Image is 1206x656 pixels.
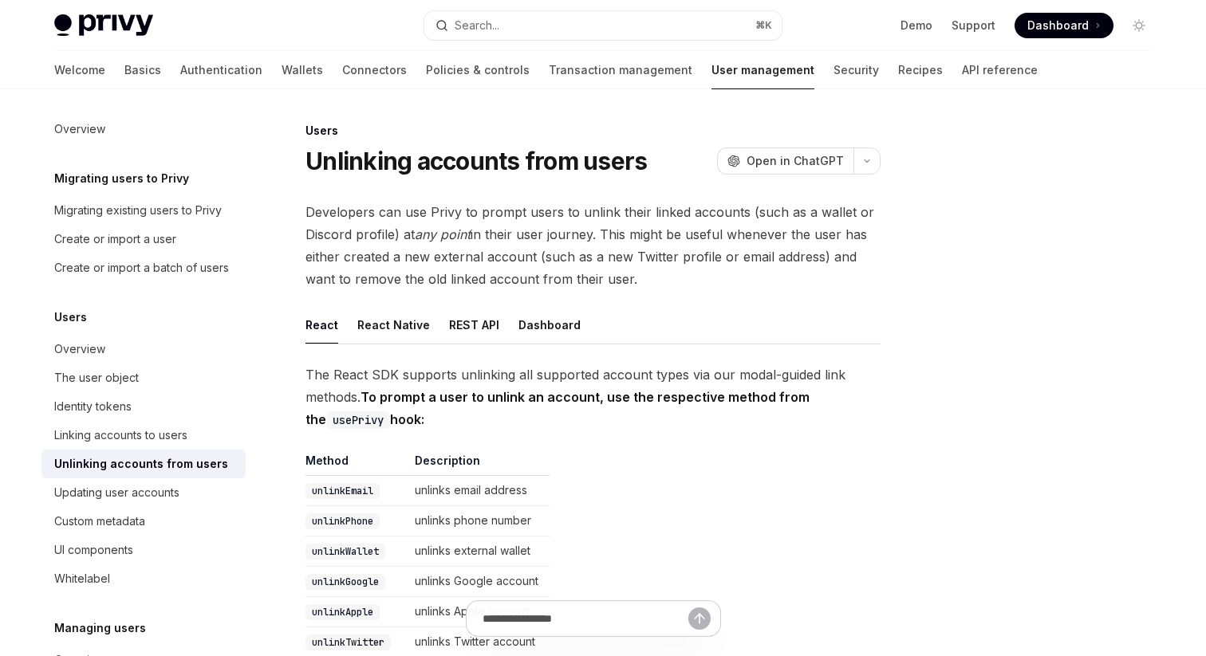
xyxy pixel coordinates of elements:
a: Authentication [180,51,262,89]
div: Updating user accounts [54,483,179,502]
img: light logo [54,14,153,37]
div: Unlinking accounts from users [54,454,228,473]
code: unlinkEmail [305,483,380,499]
a: Linking accounts to users [41,421,246,450]
a: Unlinking accounts from users [41,450,246,478]
div: Overview [54,340,105,359]
div: Custom metadata [54,512,145,531]
button: Search...⌘K [424,11,782,40]
div: UI components [54,540,133,560]
em: any point [415,226,471,242]
strong: To prompt a user to unlink an account, use the respective method from the hook: [305,389,810,427]
a: The user object [41,363,246,392]
span: ⌘ K [755,19,772,32]
div: The user object [54,368,139,387]
td: unlinks external wallet [408,536,550,567]
a: Basics [124,51,161,89]
a: Policies & controls [426,51,530,89]
code: unlinkGoogle [305,574,385,590]
a: Recipes [898,51,943,89]
a: Transaction management [549,51,692,89]
a: API reference [962,51,1038,89]
button: React [305,306,338,344]
a: Create or import a batch of users [41,253,246,282]
button: Dashboard [518,306,581,344]
div: Identity tokens [54,397,132,416]
span: Dashboard [1027,18,1089,33]
a: Custom metadata [41,507,246,536]
a: Overview [41,335,246,363]
h5: Users [54,308,87,327]
button: Toggle dark mode [1126,13,1152,38]
a: Welcome [54,51,105,89]
td: unlinks email address [408,476,550,506]
a: Create or import a user [41,225,246,253]
div: Overview [54,120,105,139]
th: Description [408,453,550,476]
a: Migrating existing users to Privy [41,196,246,225]
span: Developers can use Privy to prompt users to unlink their linked accounts (such as a wallet or Dis... [305,201,881,290]
a: Support [952,18,995,33]
button: REST API [449,306,499,344]
a: Updating user accounts [41,478,246,507]
a: Overview [41,115,246,143]
h5: Managing users [54,619,146,638]
div: Create or import a user [54,230,176,249]
a: UI components [41,536,246,564]
code: unlinkWallet [305,544,385,560]
div: Whitelabel [54,569,110,588]
h5: Migrating users to Privy [54,169,189,188]
h1: Unlinking accounts from users [305,147,647,175]
button: Send message [688,607,711,630]
td: unlinks phone number [408,506,550,536]
a: Demo [901,18,932,33]
button: Open in ChatGPT [717,147,853,175]
td: unlinks Google account [408,567,550,597]
code: usePrivy [326,411,390,429]
div: Create or import a batch of users [54,258,229,277]
div: Users [305,123,881,139]
code: unlinkPhone [305,513,380,529]
a: Security [834,51,879,89]
a: Connectors [342,51,407,89]
button: React Native [357,306,430,344]
a: User management [711,51,814,89]
div: Linking accounts to users [54,426,187,445]
a: Dashboard [1015,13,1113,38]
span: The React SDK supports unlinking all supported account types via our modal-guided link methods. [305,363,881,430]
a: Identity tokens [41,392,246,421]
div: Search... [455,16,499,35]
a: Wallets [282,51,323,89]
div: Migrating existing users to Privy [54,201,222,220]
a: Whitelabel [41,564,246,593]
th: Method [305,453,408,476]
span: Open in ChatGPT [747,153,844,169]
